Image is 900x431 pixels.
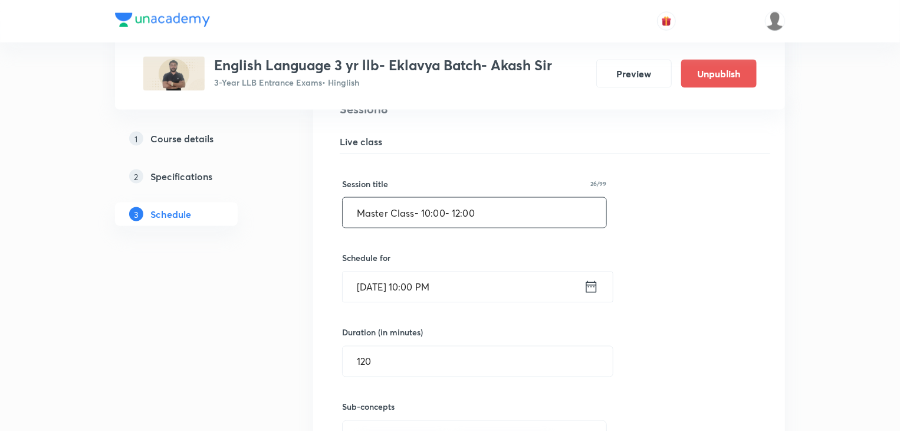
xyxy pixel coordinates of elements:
button: Preview [596,60,672,88]
p: 26/99 [591,181,607,187]
input: A great title is short, clear and descriptive [343,198,606,228]
input: 120 [343,347,613,377]
p: 2 [129,169,143,184]
p: 1 [129,132,143,146]
h6: Sub-concepts [342,401,607,413]
img: avatar [661,16,672,27]
h5: Specifications [150,169,212,184]
a: 1Course details [115,127,275,151]
button: avatar [657,12,676,31]
h5: Course details [150,132,213,146]
a: Company Logo [115,13,210,30]
a: 2Specifications [115,165,275,188]
h5: Live class [340,135,770,149]
p: 3-Year LLB Entrance Exams • Hinglish [214,76,552,89]
img: 82261DBC-27B2-4E55-975A-65BDA22A2A6A_plus.png [143,57,205,91]
h6: Duration (in minutes) [342,326,423,339]
img: sejal [765,11,785,31]
h6: Schedule for [342,252,607,265]
img: Company Logo [115,13,210,27]
p: 3 [129,207,143,221]
button: Unpublish [681,60,757,88]
h3: English Language 3 yr llb- Eklavya Batch- Akash Sir [214,57,552,74]
h6: Session title [342,178,388,190]
h5: Schedule [150,207,191,221]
